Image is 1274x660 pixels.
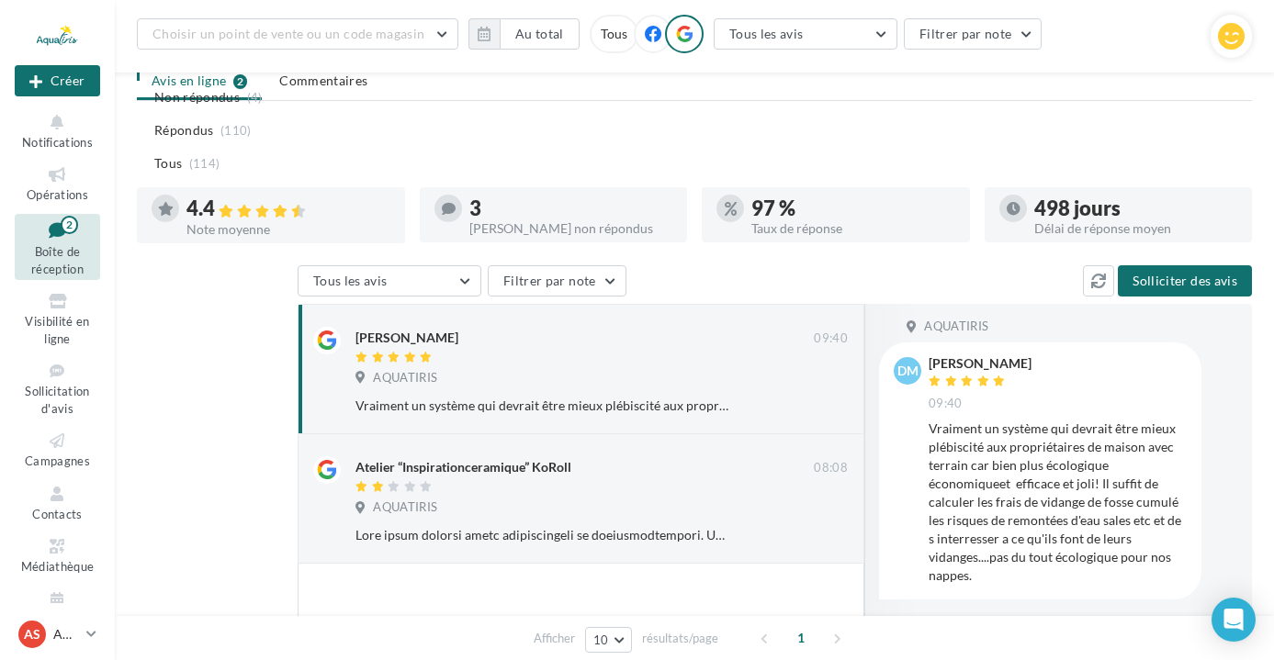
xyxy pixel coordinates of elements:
div: [PERSON_NAME] non répondus [469,222,673,235]
span: Tous les avis [313,273,388,288]
a: Calendrier [15,586,100,631]
button: Notifications [15,108,100,153]
span: 08:08 [814,460,848,476]
div: [PERSON_NAME] [355,329,458,347]
span: 09:40 [814,330,848,347]
span: Afficher [534,630,575,647]
span: Répondus [154,121,214,140]
span: dm [897,362,919,380]
a: Campagnes [15,427,100,472]
span: Tous les avis [729,26,804,41]
span: Opérations [27,187,88,202]
div: Taux de réponse [751,222,955,235]
span: Sollicitation d'avis [25,384,89,416]
span: AQUATIRIS [373,499,437,516]
div: 498 jours [1034,198,1238,218]
span: Commentaires [279,72,367,90]
span: Contacts [32,507,83,521]
span: Campagnes [25,453,90,468]
button: Filtrer par note [488,265,626,296]
span: (4) [247,90,263,105]
div: 97 % [751,198,955,218]
a: Opérations [15,161,100,206]
div: Note moyenne [186,223,390,236]
a: Visibilité en ligne [15,287,100,350]
button: Tous les avis [298,265,481,296]
button: Au total [500,18,580,50]
a: Sollicitation d'avis [15,357,100,419]
span: Non répondus [154,88,240,106]
button: Au total [468,18,580,50]
span: 10 [593,632,609,647]
div: Nouvelle campagne [15,65,100,96]
div: Vraiment un système qui devrait être mieux plébiscité aux propriétaires de maison avec terrain ca... [929,419,1187,585]
a: Contacts [15,480,100,525]
div: 3 [469,198,673,218]
a: AS AQUATIRIS Siège [15,617,100,652]
div: Vraiment un système qui devrait être mieux plébiscité aux propriétaires de maison avec terrain ca... [355,397,728,415]
span: AS [24,625,40,643]
span: Boîte de réception [31,244,84,276]
span: 1 [786,623,816,653]
button: Filtrer par note [904,18,1043,50]
button: Tous les avis [714,18,897,50]
div: Délai de réponse moyen [1034,222,1238,235]
button: Créer [15,65,100,96]
div: [PERSON_NAME] [929,357,1032,370]
div: 2 [61,216,78,234]
span: résultats/page [642,630,718,647]
span: AQUATIRIS [924,319,988,335]
div: 4.4 [186,198,390,219]
span: Tous [154,154,182,173]
button: Solliciter des avis [1118,265,1252,296]
a: Boîte de réception2 [15,214,100,281]
span: Médiathèque [21,559,95,574]
button: 10 [585,627,632,653]
span: (110) [220,123,252,138]
div: Atelier “Inspirationceramique” KoRoll [355,458,571,476]
span: 09:40 [929,396,963,412]
div: Tous [590,15,638,53]
a: Médiathèque [15,532,100,577]
span: Choisir un point de vente ou un code magasin [152,26,424,41]
p: AQUATIRIS Siège [53,625,79,643]
div: Lore ipsum dolorsi ametc adipiscingeli se doeiusmodtempori. Ut laboreetdo, M. Aliquaeni, a min ve... [355,526,728,544]
span: Visibilité en ligne [25,314,89,346]
button: Choisir un point de vente ou un code magasin [137,18,458,50]
div: Open Intercom Messenger [1212,598,1256,642]
span: Notifications [22,135,93,150]
span: (114) [189,156,220,171]
span: AQUATIRIS [373,370,437,386]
